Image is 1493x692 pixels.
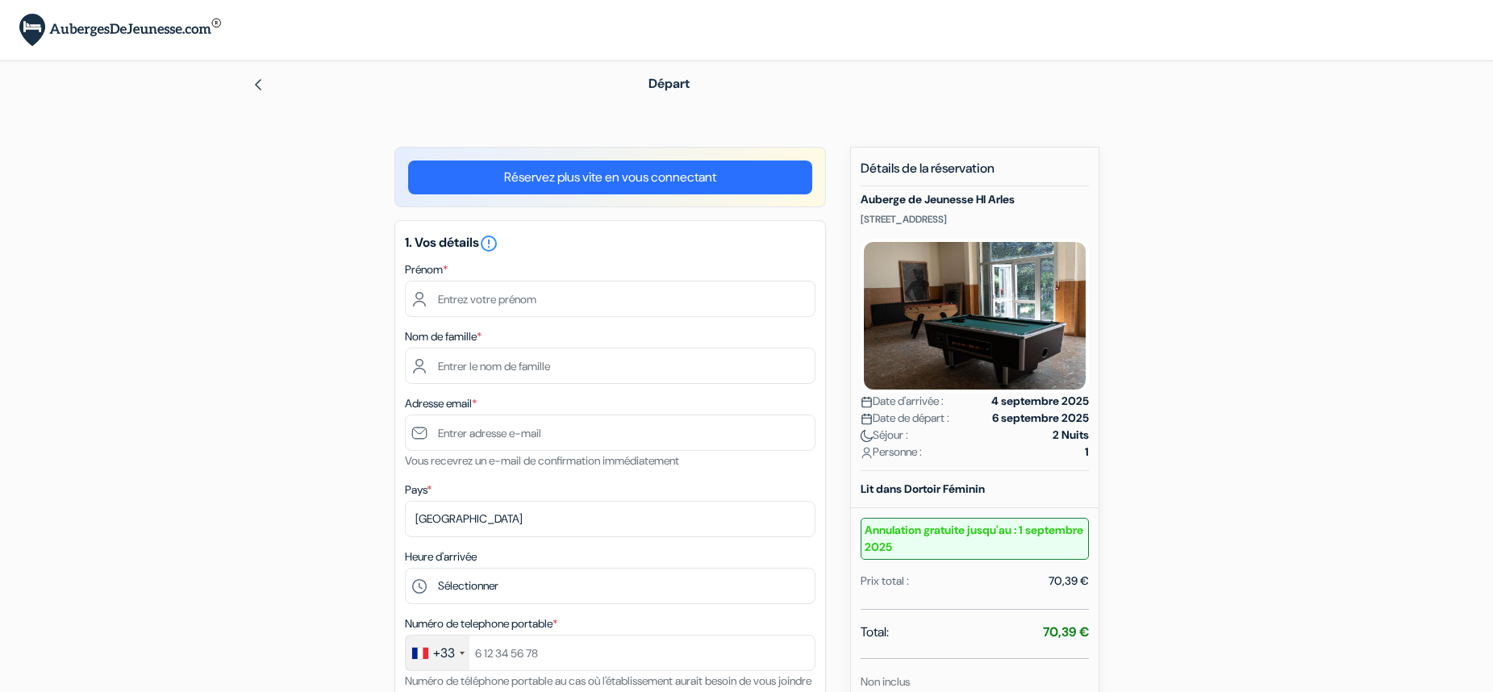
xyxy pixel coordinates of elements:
h5: 1. Vos détails [405,234,815,253]
img: left_arrow.svg [252,78,265,91]
span: Date d'arrivée : [861,393,944,410]
input: Entrer adresse e-mail [405,415,815,451]
img: moon.svg [861,430,873,442]
h5: Auberge de Jeunesse HI Arles [861,193,1089,206]
a: Réservez plus vite en vous connectant [408,160,812,194]
strong: 6 septembre 2025 [992,410,1089,427]
div: France: +33 [406,636,469,670]
label: Nom de famille [405,328,482,345]
img: AubergesDeJeunesse.com [19,14,221,47]
label: Prénom [405,261,448,278]
strong: 70,39 € [1043,623,1089,640]
strong: 2 Nuits [1053,427,1089,444]
label: Pays [405,481,432,498]
small: Numéro de téléphone portable au cas où l'établissement aurait besoin de vous joindre [405,673,811,688]
b: Lit dans Dortoir Féminin [861,481,985,496]
label: Adresse email [405,395,477,412]
span: Personne : [861,444,922,461]
input: Entrer le nom de famille [405,348,815,384]
div: Prix total : [861,573,909,590]
p: [STREET_ADDRESS] [861,213,1089,226]
input: 6 12 34 56 78 [405,635,815,671]
img: calendar.svg [861,413,873,425]
span: Départ [648,75,690,92]
h5: Détails de la réservation [861,160,1089,186]
small: Vous recevrez un e-mail de confirmation immédiatement [405,453,679,468]
div: 70,39 € [1049,573,1089,590]
small: Non inclus [861,674,910,689]
span: Séjour : [861,427,908,444]
img: user_icon.svg [861,447,873,459]
strong: 4 septembre 2025 [991,393,1089,410]
img: calendar.svg [861,396,873,408]
label: Numéro de telephone portable [405,615,557,632]
a: error_outline [479,234,498,251]
small: Annulation gratuite jusqu'au : 1 septembre 2025 [861,518,1089,560]
span: Total: [861,623,889,642]
label: Heure d'arrivée [405,548,477,565]
i: error_outline [479,234,498,253]
span: Date de départ : [861,410,949,427]
strong: 1 [1085,444,1089,461]
input: Entrez votre prénom [405,281,815,317]
div: +33 [433,644,455,663]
